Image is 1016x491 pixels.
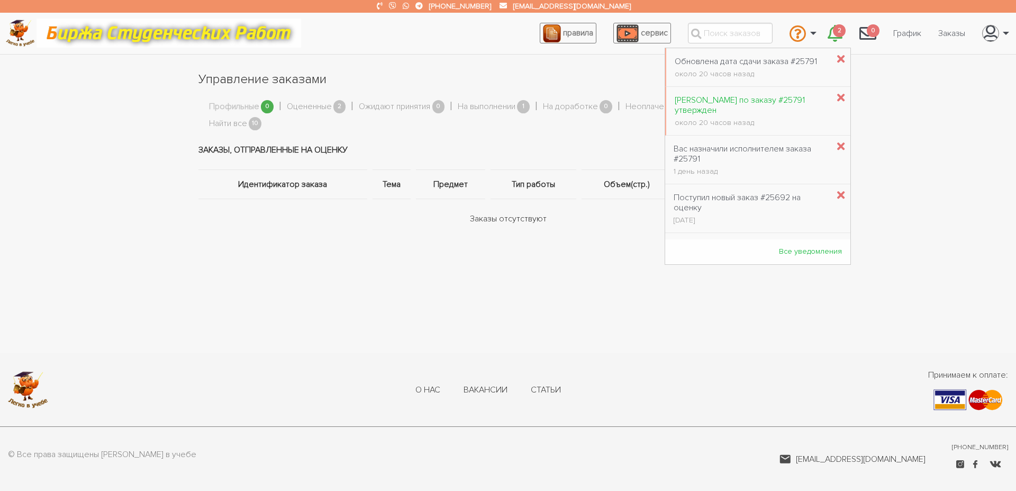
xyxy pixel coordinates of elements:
a: [PHONE_NUMBER] [429,2,491,11]
h1: Управление заказами [198,70,818,88]
img: logo-c4363faeb99b52c628a42810ed6dfb4293a56d4e4775eb116515dfe7f33672af.png [6,20,35,47]
img: motto-12e01f5a76059d5f6a28199ef077b1f78e012cfde436ab5cf1d4517935686d32.gif [37,19,301,48]
a: Все уведомления [770,242,850,262]
a: сервис [613,23,671,43]
div: Вас назначили исполнителем заказа #25791 [674,144,829,164]
a: 2 [819,19,851,48]
a: Заказы [930,23,974,43]
div: [PERSON_NAME] по заказу #25791 утвержден [675,95,829,115]
span: правила [563,28,593,38]
span: [EMAIL_ADDRESS][DOMAIN_NAME] [796,453,926,466]
a: правила [540,23,596,43]
div: около 20 часов назад [675,70,817,78]
th: Объем(стр.) [579,170,675,199]
th: Тема [370,170,413,199]
a: Неоплаченные [625,100,683,114]
span: 2 [333,100,346,113]
a: Статьи [531,385,561,396]
a: Поступил новый заказ #25692 на оценку [DATE] [665,187,837,230]
div: [DATE] [674,217,829,224]
a: На выполнении [458,100,515,114]
td: Заказы, отправленные на оценку [198,130,818,170]
td: Заказы отсутствуют [198,199,818,239]
a: Профильные [209,100,259,114]
th: Предмет [413,170,487,199]
a: Произведена выплата по заказу #25531 [DATE] [665,236,834,269]
a: 0 [851,19,885,48]
img: agreement_icon-feca34a61ba7f3d1581b08bc946b2ec1ccb426f67415f344566775c155b7f62c.png [543,24,561,42]
a: Обновлена дата сдачи заказа #25791 около 20 часов назад [666,51,825,84]
span: 0 [432,100,445,113]
a: Оцененные [287,100,332,114]
a: [PHONE_NUMBER] [952,443,1008,452]
img: play_icon-49f7f135c9dc9a03216cfdbccbe1e3994649169d890fb554cedf0eac35a01ba8.png [616,24,639,42]
span: 0 [261,100,274,113]
th: Идентификатор заказа [198,170,370,199]
a: [PERSON_NAME] по заказу #25791 утвержден около 20 часов назад [666,90,837,133]
a: [EMAIL_ADDRESS][DOMAIN_NAME] [513,2,631,11]
a: Вас назначили исполнителем заказа #25791 1 день назад [665,138,837,182]
a: График [885,23,930,43]
a: Найти все [209,117,247,131]
span: 10 [249,117,261,130]
a: Ожидают принятия [359,100,430,114]
span: 0 [600,100,612,113]
div: 1 день назад [674,168,829,175]
th: Тип работы [488,170,579,199]
p: © Все права защищены [PERSON_NAME] в учебе [8,448,196,462]
span: 1 [517,100,530,113]
a: [EMAIL_ADDRESS][DOMAIN_NAME] [779,453,926,466]
input: Поиск заказов [688,23,773,43]
img: payment-9f1e57a40afa9551f317c30803f4599b5451cfe178a159d0fc6f00a10d51d3ba.png [933,389,1003,410]
span: 2 [833,24,846,38]
div: Обновлена дата сдачи заказа #25791 [675,57,817,67]
a: Вакансии [464,385,507,396]
div: около 20 часов назад [675,119,829,127]
span: сервис [641,28,668,38]
span: Принимаем к оплате: [928,369,1008,381]
img: logo-c4363faeb99b52c628a42810ed6dfb4293a56d4e4775eb116515dfe7f33672af.png [8,371,48,408]
a: О нас [415,385,440,396]
span: 0 [867,24,879,38]
a: На доработке [543,100,598,114]
div: Поступил новый заказ #25692 на оценку [674,193,829,213]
